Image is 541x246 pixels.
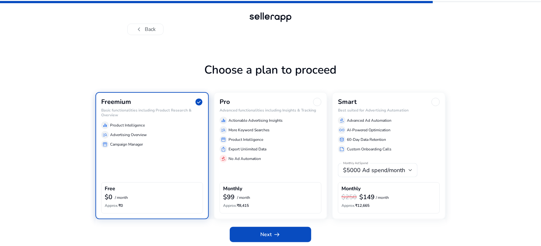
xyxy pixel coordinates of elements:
p: 60-Day Data Retention [347,137,386,142]
h6: ₹12,665 [341,203,436,208]
span: check_circle [195,98,203,106]
b: $0 [105,193,112,201]
span: Next [260,231,281,238]
h4: Free [105,186,115,192]
span: all_inclusive [339,127,344,133]
p: Export Unlimited Data [228,146,266,152]
span: summarize [339,147,344,152]
span: storefront [221,137,226,142]
p: Actionable Advertising Insights [228,118,283,123]
span: manage_search [221,127,226,133]
h4: Monthly [341,186,361,192]
span: storefront [102,142,108,147]
h1: Choose a plan to proceed [95,63,446,92]
p: Product Intelligence [110,122,145,128]
p: Campaign Manager [110,141,143,147]
span: equalizer [221,118,226,123]
p: Custom Onboarding Calls [347,146,391,152]
h3: Freemium [101,98,131,106]
h6: Basic functionalities including Product Research & Overview [101,108,203,117]
button: chevron_leftBack [127,24,164,35]
h3: Smart [338,98,357,106]
button: Nextarrow_right_alt [230,227,311,242]
span: equalizer [102,123,108,128]
p: AI-Powered Optimization [347,127,390,133]
span: Approx. [105,203,118,208]
span: ios_share [221,147,226,152]
p: Advertising Overview [110,132,147,138]
p: / month [376,196,389,200]
b: $99 [223,193,235,201]
h6: ₹8,415 [223,203,318,208]
span: $5000 Ad spend/month [343,166,405,174]
span: Approx. [341,203,355,208]
h3: $250 [341,193,357,201]
span: database [339,137,344,142]
b: $149 [359,193,375,201]
span: gavel [221,156,226,161]
span: Approx. [223,203,237,208]
p: Advanced Ad Automation [347,118,391,123]
h4: Monthly [223,186,242,192]
p: / month [237,196,250,200]
p: No Ad Automation [228,156,261,162]
p: More Keyword Searches [228,127,270,133]
h6: Advanced functionalities including Insights & Tracking [220,108,321,112]
span: gavel [339,118,344,123]
h3: Pro [220,98,230,106]
p: / month [115,196,128,200]
span: manage_search [102,132,108,137]
span: chevron_left [135,25,143,33]
mat-label: Monthly Ad Spend [343,161,368,166]
p: Product Intelligence [228,137,263,142]
h6: Best suited for Advertising Automation [338,108,440,112]
h6: ₹0 [105,203,200,208]
span: arrow_right_alt [273,231,281,238]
